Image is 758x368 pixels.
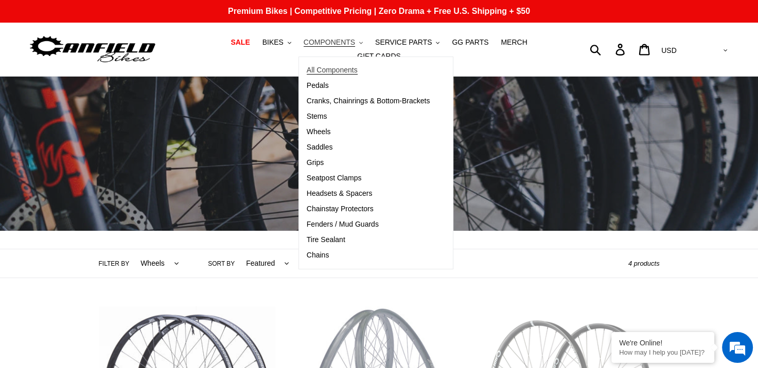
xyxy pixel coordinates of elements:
[60,116,142,219] span: We're online!
[619,348,707,356] p: How may I help you today?
[304,38,355,47] span: COMPONENTS
[307,158,324,167] span: Grips
[307,66,358,75] span: All Components
[307,143,333,152] span: Saddles
[501,38,527,47] span: MERCH
[307,205,374,213] span: Chainstay Protectors
[299,78,438,94] a: Pedals
[299,109,438,124] a: Stems
[298,35,368,49] button: COMPONENTS
[307,220,379,229] span: Fenders / Mud Guards
[595,38,622,61] input: Search
[225,35,255,49] a: SALE
[299,232,438,248] a: Tire Sealant
[208,259,235,268] label: Sort by
[231,38,250,47] span: SALE
[257,35,296,49] button: BIKES
[28,33,157,66] img: Canfield Bikes
[307,251,329,260] span: Chains
[307,235,345,244] span: Tire Sealant
[299,201,438,217] a: Chainstay Protectors
[11,57,27,72] div: Navigation go back
[299,186,438,201] a: Headsets & Spacers
[299,155,438,171] a: Grips
[299,94,438,109] a: Cranks, Chainrings & Bottom-Brackets
[299,124,438,140] a: Wheels
[307,81,329,90] span: Pedals
[307,97,430,105] span: Cranks, Chainrings & Bottom-Brackets
[262,38,284,47] span: BIKES
[357,52,401,61] span: GIFT CARDS
[307,112,327,121] span: Stems
[299,248,438,263] a: Chains
[447,35,493,49] a: GG PARTS
[307,127,331,136] span: Wheels
[299,217,438,232] a: Fenders / Mud Guards
[628,260,660,267] span: 4 products
[452,38,488,47] span: GG PARTS
[619,339,707,347] div: We're Online!
[299,63,438,78] a: All Components
[169,5,193,30] div: Minimize live chat window
[370,35,445,49] button: SERVICE PARTS
[33,51,59,77] img: d_696896380_company_1647369064580_696896380
[307,189,373,198] span: Headsets & Spacers
[99,259,130,268] label: Filter by
[5,253,196,289] textarea: Type your message and hit 'Enter'
[375,38,432,47] span: SERVICE PARTS
[299,140,438,155] a: Saddles
[299,171,438,186] a: Seatpost Clamps
[352,49,406,63] a: GIFT CARDS
[307,174,362,182] span: Seatpost Clamps
[496,35,532,49] a: MERCH
[69,58,188,71] div: Chat with us now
